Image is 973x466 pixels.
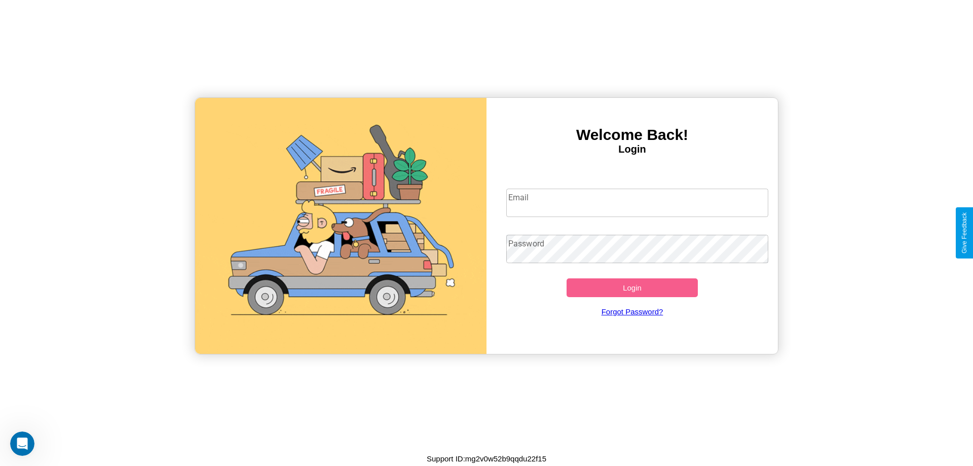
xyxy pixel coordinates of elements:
[567,278,698,297] button: Login
[486,126,778,144] h3: Welcome Back!
[961,212,968,254] div: Give Feedback
[486,144,778,155] h4: Login
[501,297,764,326] a: Forgot Password?
[195,98,486,354] img: gif
[10,432,34,456] iframe: Intercom live chat
[427,452,546,465] p: Support ID: mg2v0w52b9qqdu22f15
